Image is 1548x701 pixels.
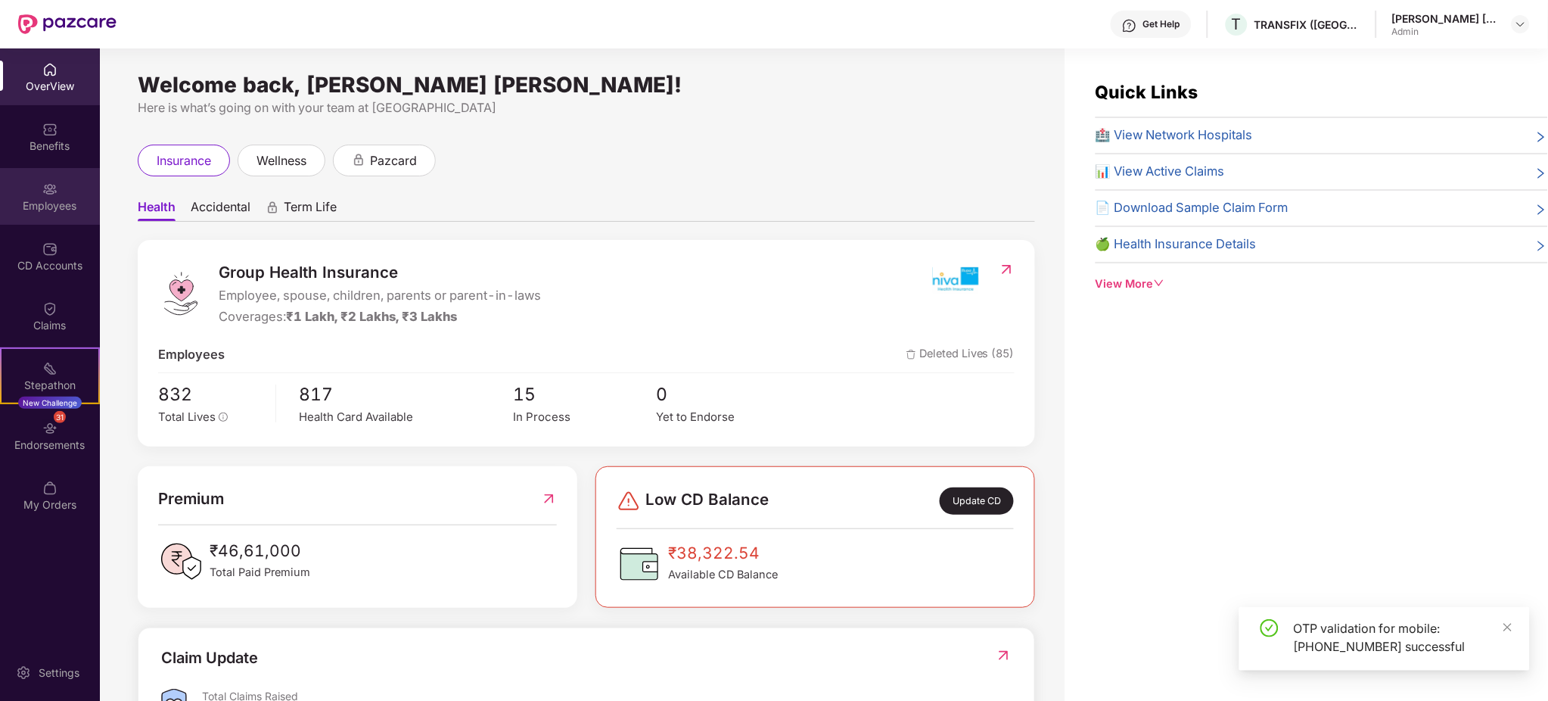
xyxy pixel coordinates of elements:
img: insurerIcon [927,260,984,298]
span: 📄 Download Sample Claim Form [1096,198,1288,218]
img: svg+xml;base64,PHN2ZyBpZD0iRGFuZ2VyLTMyeDMyIiB4bWxucz0iaHR0cDovL3d3dy53My5vcmcvMjAwMC9zdmciIHdpZH... [617,489,641,513]
div: Here is what’s going on with your team at [GEOGRAPHIC_DATA] [138,98,1035,117]
div: TRANSFIX ([GEOGRAPHIC_DATA]) PRIVATE LIMITED [1254,17,1360,32]
div: Settings [34,665,84,681]
span: ₹38,322.54 [668,541,778,566]
img: svg+xml;base64,PHN2ZyBpZD0iQ2xhaW0iIHhtbG5zPSJodHRwOi8vd3d3LnczLm9yZy8yMDAwL3N2ZyIgd2lkdGg9IjIwIi... [42,301,58,316]
div: Claim Update [161,646,258,670]
div: Admin [1392,26,1498,38]
span: info-circle [219,413,228,422]
span: right [1535,129,1547,145]
img: svg+xml;base64,PHN2ZyBpZD0iSG9tZSIgeG1sbnM9Imh0dHA6Ly93d3cudzMub3JnLzIwMDAvc3ZnIiB3aWR0aD0iMjAiIG... [42,62,58,77]
div: View More [1096,276,1548,293]
span: right [1535,238,1547,254]
span: ₹1 Lakh, ₹2 Lakhs, ₹3 Lakhs [286,309,457,324]
span: 📊 View Active Claims [1096,162,1225,182]
span: check-circle [1260,619,1279,637]
img: deleteIcon [906,350,916,360]
img: PaidPremiumIcon [158,539,204,584]
span: Term Life [284,199,337,221]
span: Available CD Balance [668,566,778,584]
img: svg+xml;base64,PHN2ZyBpZD0iSGVscC0zMngzMiIgeG1sbnM9Imh0dHA6Ly93d3cudzMub3JnLzIwMDAvc3ZnIiB3aWR0aD... [1122,18,1137,33]
span: right [1535,201,1547,218]
span: T [1232,15,1242,33]
img: svg+xml;base64,PHN2ZyBpZD0iTXlfT3JkZXJzIiBkYXRhLW5hbWU9Ik15IE9yZGVycyIgeG1sbnM9Imh0dHA6Ly93d3cudz... [42,481,58,496]
span: close [1503,622,1513,633]
div: Stepathon [2,378,98,393]
div: OTP validation for mobile: [PHONE_NUMBER] successful [1294,619,1512,656]
span: 832 [158,381,266,408]
div: Health Card Available [299,408,513,426]
img: RedirectIcon [541,487,557,511]
img: New Pazcare Logo [18,14,117,34]
span: ₹46,61,000 [210,539,310,564]
span: 15 [513,381,656,408]
div: [PERSON_NAME] [PERSON_NAME] [1392,11,1498,26]
span: Group Health Insurance [219,260,541,285]
img: svg+xml;base64,PHN2ZyBpZD0iRW1wbG95ZWVzIiB4bWxucz0iaHR0cDovL3d3dy53My5vcmcvMjAwMC9zdmciIHdpZHRoPS... [42,182,58,197]
span: wellness [256,151,306,170]
span: Deleted Lives (85) [906,345,1015,365]
img: svg+xml;base64,PHN2ZyBpZD0iRW5kb3JzZW1lbnRzIiB4bWxucz0iaHR0cDovL3d3dy53My5vcmcvMjAwMC9zdmciIHdpZH... [42,421,58,436]
div: animation [266,201,279,214]
div: In Process [513,408,656,426]
span: 0 [656,381,799,408]
span: Premium [158,487,224,511]
span: Total Paid Premium [210,564,310,581]
img: CDBalanceIcon [617,541,662,587]
img: RedirectIcon [996,648,1012,663]
span: Employee, spouse, children, parents or parent-in-laws [219,286,541,306]
span: Quick Links [1096,82,1198,103]
span: Accidental [191,199,250,221]
img: svg+xml;base64,PHN2ZyBpZD0iU2V0dGluZy0yMHgyMCIgeG1sbnM9Imh0dHA6Ly93d3cudzMub3JnLzIwMDAvc3ZnIiB3aW... [16,665,31,681]
span: 817 [299,381,513,408]
div: 31 [54,411,66,423]
div: animation [352,153,365,167]
img: logo [158,271,204,316]
div: New Challenge [18,397,82,409]
img: svg+xml;base64,PHN2ZyB4bWxucz0iaHR0cDovL3d3dy53My5vcmcvMjAwMC9zdmciIHdpZHRoPSIyMSIgaGVpZ2h0PSIyMC... [42,361,58,376]
div: Update CD [940,488,1014,516]
div: Coverages: [219,307,541,327]
span: pazcard [370,151,417,170]
img: svg+xml;base64,PHN2ZyBpZD0iQmVuZWZpdHMiIHhtbG5zPSJodHRwOi8vd3d3LnczLm9yZy8yMDAwL3N2ZyIgd2lkdGg9Ij... [42,122,58,137]
span: right [1535,165,1547,182]
div: Get Help [1143,18,1180,30]
img: svg+xml;base64,PHN2ZyBpZD0iQ0RfQWNjb3VudHMiIGRhdGEtbmFtZT0iQ0QgQWNjb3VudHMiIHhtbG5zPSJodHRwOi8vd3... [42,241,58,257]
img: RedirectIcon [999,262,1015,277]
div: Yet to Endorse [656,408,799,426]
span: Employees [158,345,225,365]
span: down [1154,278,1164,288]
span: Health [138,199,176,221]
span: insurance [157,151,211,170]
span: Total Lives [158,410,216,424]
div: Welcome back, [PERSON_NAME] [PERSON_NAME]! [138,79,1035,91]
span: 🍏 Health Insurance Details [1096,235,1257,254]
img: svg+xml;base64,PHN2ZyBpZD0iRHJvcGRvd24tMzJ4MzIiIHhtbG5zPSJodHRwOi8vd3d3LnczLm9yZy8yMDAwL3N2ZyIgd2... [1515,18,1527,30]
span: Low CD Balance [645,488,769,516]
span: 🏥 View Network Hospitals [1096,126,1253,145]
